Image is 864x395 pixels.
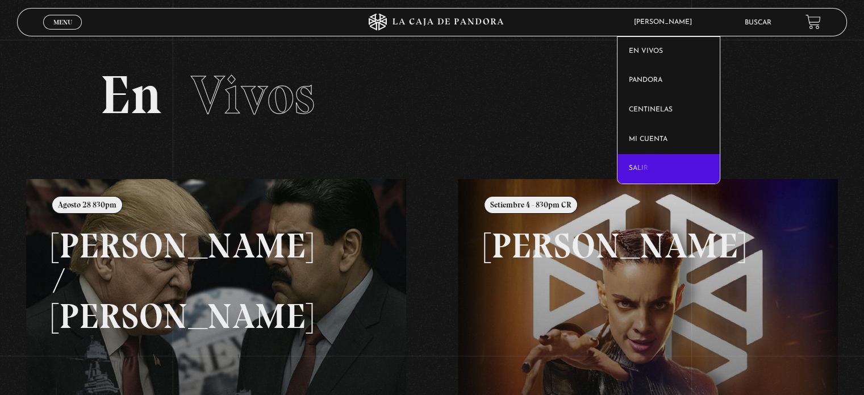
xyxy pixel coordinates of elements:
a: View your shopping cart [805,14,821,30]
span: Cerrar [49,28,76,36]
a: En vivos [617,37,720,66]
span: Menu [53,19,72,26]
span: Vivos [191,63,315,127]
a: Mi cuenta [617,125,720,155]
a: Pandora [617,66,720,95]
a: Salir [617,154,720,184]
h2: En [100,68,763,122]
a: Centinelas [617,95,720,125]
span: [PERSON_NAME] [628,19,703,26]
a: Buscar [745,19,771,26]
